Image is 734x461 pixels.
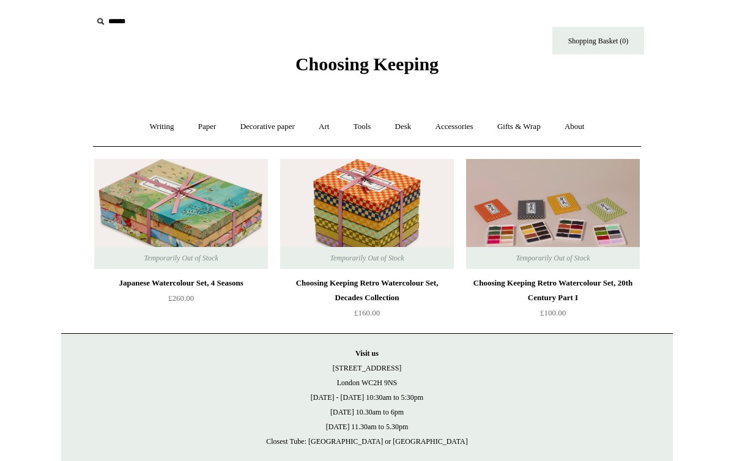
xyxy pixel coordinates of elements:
span: £100.00 [540,308,566,317]
a: Desk [384,111,423,143]
img: Japanese Watercolour Set, 4 Seasons [94,159,268,269]
span: Temporarily Out of Stock [132,247,230,269]
a: Art [308,111,340,143]
div: Japanese Watercolour Set, 4 Seasons [97,276,265,290]
a: About [554,111,596,143]
a: Choosing Keeping Retro Watercolour Set, Decades Collection £160.00 [280,276,454,326]
span: Choosing Keeping [295,54,439,74]
strong: Visit us [355,349,379,358]
a: Writing [139,111,185,143]
a: Choosing Keeping [295,64,439,72]
a: Choosing Keeping Retro Watercolour Set, Decades Collection Choosing Keeping Retro Watercolour Set... [280,159,454,269]
span: Temporarily Out of Stock [503,247,602,269]
a: Japanese Watercolour Set, 4 Seasons £260.00 [94,276,268,326]
div: Choosing Keeping Retro Watercolour Set, Decades Collection [283,276,451,305]
a: Choosing Keeping Retro Watercolour Set, 20th Century Part I Choosing Keeping Retro Watercolour Se... [466,159,640,269]
a: Accessories [424,111,484,143]
img: Choosing Keeping Retro Watercolour Set, Decades Collection [280,159,454,269]
span: Temporarily Out of Stock [317,247,416,269]
a: Gifts & Wrap [486,111,552,143]
span: £160.00 [354,308,380,317]
img: Choosing Keeping Retro Watercolour Set, 20th Century Part I [466,159,640,269]
span: £260.00 [168,293,194,303]
a: Tools [343,111,382,143]
a: Japanese Watercolour Set, 4 Seasons Japanese Watercolour Set, 4 Seasons Temporarily Out of Stock [94,159,268,269]
a: Shopping Basket (0) [552,27,644,54]
p: [STREET_ADDRESS] London WC2H 9NS [DATE] - [DATE] 10:30am to 5:30pm [DATE] 10.30am to 6pm [DATE] 1... [73,346,661,449]
a: Paper [187,111,228,143]
a: Decorative paper [229,111,306,143]
div: Choosing Keeping Retro Watercolour Set, 20th Century Part I [469,276,637,305]
a: Choosing Keeping Retro Watercolour Set, 20th Century Part I £100.00 [466,276,640,326]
